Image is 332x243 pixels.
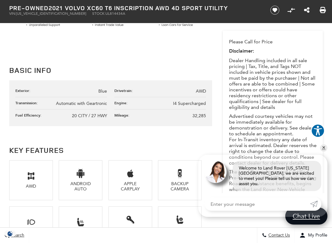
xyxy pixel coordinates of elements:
[196,89,206,94] span: AWD
[204,161,227,183] img: Agent profile photo
[267,233,290,238] span: Contact Us
[98,89,107,94] span: Blue
[311,124,325,139] aside: Accessibility Help Desk
[92,11,105,16] span: Stock:
[268,5,282,15] button: Save vehicle
[65,181,96,192] div: Android Auto
[306,233,327,238] span: My Profile
[72,113,107,118] span: 20 CITY / 27 HWY
[320,6,326,14] a: Print this Pre-Owned 2021 Volvo XC60 T6 Inscription AWD 4D Sport Utility
[16,11,86,16] span: [US_VEHICLE_IDENTIFICATION_NUMBER]
[56,101,107,106] span: Automatic with Geartronic
[105,11,125,16] span: UL814434A
[15,88,34,93] div: Exterior:
[9,4,49,12] strong: Pre-Owned
[229,58,317,110] p: Dealer Handling included in all sale pricing | Tax, Title, and Tags NOT included in vehicle price...
[310,197,321,211] a: Submit
[204,197,310,211] input: Enter your message
[233,161,321,191] div: Welcome to Land Rover [US_STATE][GEOGRAPHIC_DATA], we are excited to meet you! Please tell us how...
[164,181,195,192] div: Backup Camera
[304,6,310,14] a: Share this Pre-Owned 2021 Volvo XC60 T6 Inscription AWD 4D Sport Utility
[3,230,17,237] img: Opt-Out Icon
[192,113,206,118] span: 32,285
[15,100,41,106] div: Transmission:
[295,228,332,243] button: Open user profile menu
[15,113,45,118] div: Fuel Efficiency:
[287,6,296,15] button: Compare Vehicle
[115,181,146,192] div: Apple CarPlay
[9,5,261,11] h1: 2021 Volvo XC60 T6 Inscription AWD 4D Sport Utility
[229,48,254,54] strong: Disclaimer:
[114,100,131,106] div: Engine:
[229,113,317,166] p: Advertised courtesy vehicles may not be immediately available for demonstration or delivery. See ...
[16,184,46,189] div: AWD
[114,88,136,93] div: Drivetrain:
[311,124,325,137] button: Explore your accessibility options
[173,101,206,106] span: I4 Supercharged
[9,145,212,156] h2: Key Features
[229,39,317,45] p: Please Call for Price
[9,11,16,16] span: VIN:
[9,65,212,76] h2: Basic Info
[3,230,17,237] section: Click to Open Cookie Consent Modal
[114,113,132,118] div: Mileage:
